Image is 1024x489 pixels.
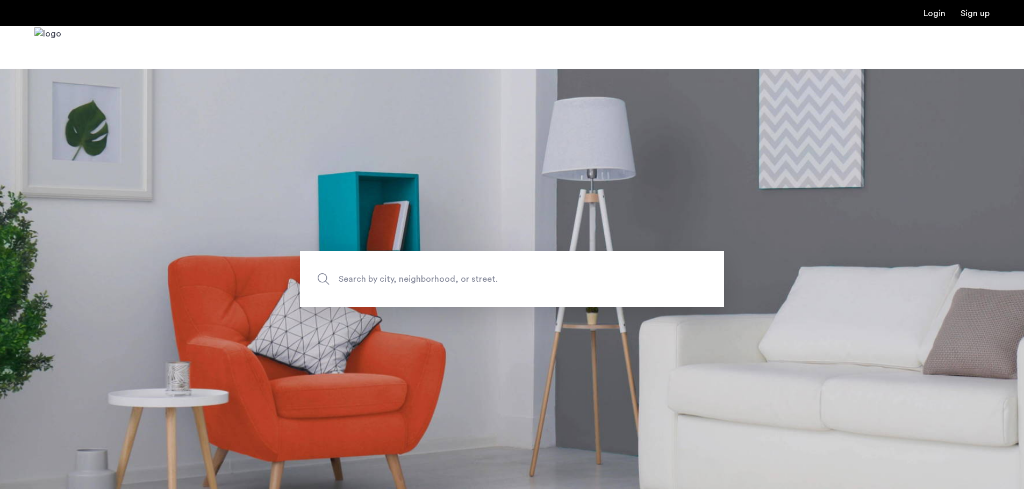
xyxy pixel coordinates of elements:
[34,27,61,68] a: Cazamio Logo
[961,9,990,18] a: Registration
[34,27,61,68] img: logo
[300,251,724,307] input: Apartment Search
[923,9,946,18] a: Login
[339,272,635,286] span: Search by city, neighborhood, or street.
